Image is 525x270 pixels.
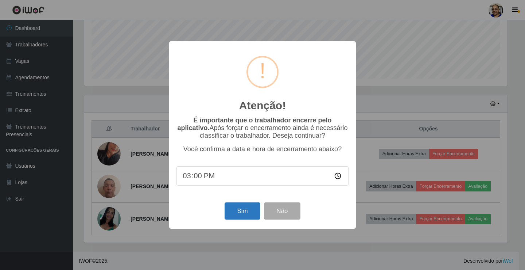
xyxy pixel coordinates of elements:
b: É importante que o trabalhador encerre pelo aplicativo. [177,117,331,132]
p: Após forçar o encerramento ainda é necessário classificar o trabalhador. Deseja continuar? [176,117,349,140]
h2: Atenção! [239,99,286,112]
p: Você confirma a data e hora de encerramento abaixo? [176,145,349,153]
button: Não [264,202,300,220]
button: Sim [225,202,260,220]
